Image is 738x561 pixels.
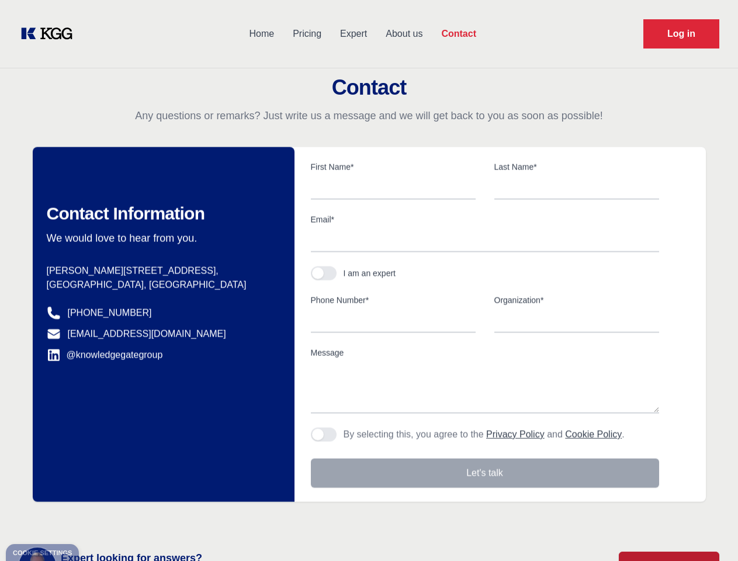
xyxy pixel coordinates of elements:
div: Cookie settings [13,550,72,556]
p: Any questions or remarks? Just write us a message and we will get back to you as soon as possible! [14,109,724,123]
label: Message [311,347,659,359]
label: Organization* [494,295,659,306]
p: We would love to hear from you. [47,231,276,245]
p: By selecting this, you agree to the and . [344,428,625,442]
p: [PERSON_NAME][STREET_ADDRESS], [47,264,276,278]
h2: Contact Information [47,203,276,224]
a: KOL Knowledge Platform: Talk to Key External Experts (KEE) [19,25,82,43]
a: Contact [432,19,486,49]
label: Last Name* [494,161,659,173]
a: [EMAIL_ADDRESS][DOMAIN_NAME] [68,327,226,341]
a: Request Demo [643,19,719,49]
a: About us [376,19,432,49]
iframe: Chat Widget [680,505,738,561]
button: Let's talk [311,459,659,488]
label: Email* [311,214,659,226]
p: [GEOGRAPHIC_DATA], [GEOGRAPHIC_DATA] [47,278,276,292]
label: Phone Number* [311,295,476,306]
a: Pricing [283,19,331,49]
a: @knowledgegategroup [47,348,163,362]
div: I am an expert [344,268,396,279]
label: First Name* [311,161,476,173]
a: Privacy Policy [486,430,545,439]
h2: Contact [14,76,724,99]
a: Cookie Policy [565,430,622,439]
a: Home [240,19,283,49]
a: [PHONE_NUMBER] [68,306,152,320]
a: Expert [331,19,376,49]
